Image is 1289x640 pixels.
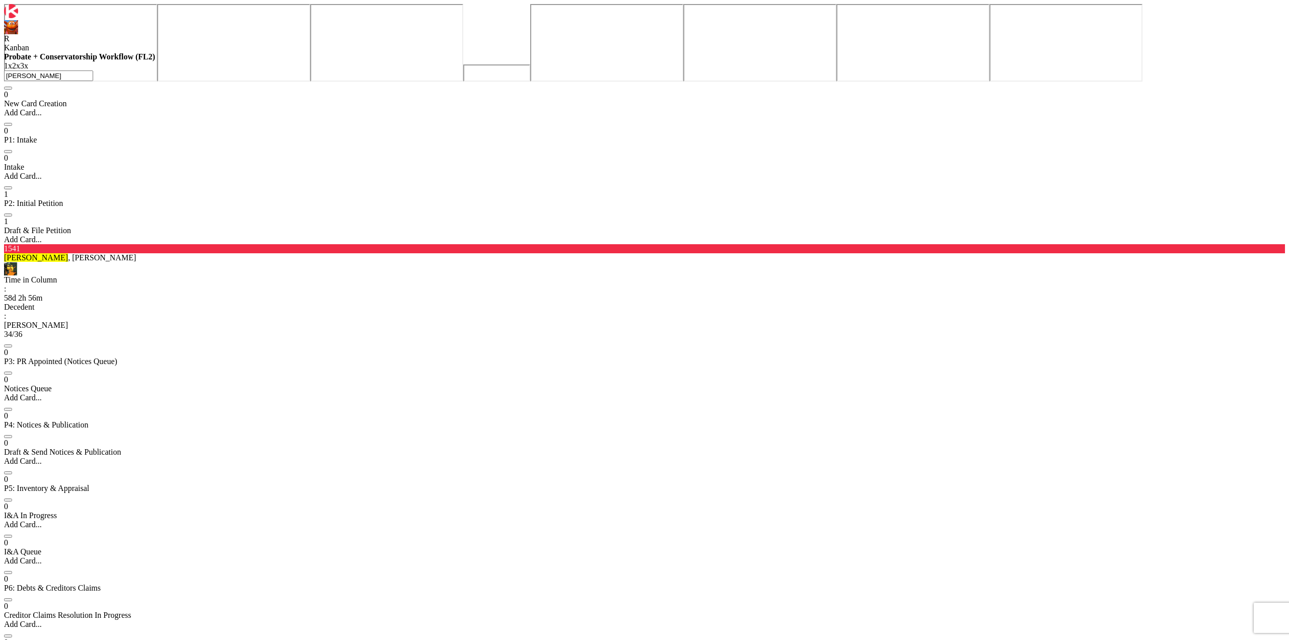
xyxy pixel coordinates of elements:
[530,4,683,82] iframe: UserGuiding Knowledge Base
[4,90,8,99] span: 0
[4,262,1285,275] div: MR
[4,226,71,235] span: Draft & File Petition
[4,43,29,52] span: Kanban
[4,253,68,262] mark: [PERSON_NAME]
[4,312,6,320] span: :
[4,70,93,81] input: Quick Filter...
[4,135,37,144] span: P1: Intake
[4,575,8,583] span: 0
[4,357,117,366] span: P3: PR Appointed (Notices Queue)
[4,235,42,244] span: Add Card...
[4,275,1285,285] div: Time in Column
[4,52,155,61] b: Probate + Conservatorship Workflow (FL2)
[20,61,28,70] span: 3x
[4,584,101,592] span: P6: Debts & Creditors Claims
[4,321,1285,330] div: [PERSON_NAME]
[4,411,8,420] span: 0
[4,244,1285,262] div: 1541[PERSON_NAME], [PERSON_NAME]
[4,294,1285,303] div: 58d 2h 56m
[4,393,42,402] span: Add Card...
[4,439,8,447] span: 0
[4,303,1285,312] div: Decedent
[4,244,1285,253] div: 1541
[4,602,8,610] span: 0
[4,199,63,207] span: P2: Initial Petition
[4,484,89,492] span: P5: Inventory & Appraisal
[4,384,52,393] span: Notices Queue
[4,511,57,520] span: I&A In Progress
[4,375,8,384] span: 0
[4,547,41,556] span: I&A Queue
[4,502,8,511] span: 0
[4,34,1285,43] div: R
[4,163,24,171] span: Intake
[4,217,8,226] span: 1
[4,620,42,628] span: Add Card...
[4,172,42,180] span: Add Card...
[4,520,42,529] span: Add Card...
[4,61,12,70] span: 1x
[4,611,131,619] span: Creditor Claims Resolution In Progress
[4,108,42,117] span: Add Card...
[4,99,66,108] span: New Card Creation
[4,448,121,456] span: Draft & Send Notices & Publication
[4,420,89,429] span: P4: Notices & Publication
[4,475,8,483] span: 0
[4,190,8,198] span: 1
[683,4,836,82] iframe: UserGuiding Product Updates
[12,61,20,70] span: 2x
[4,285,6,293] span: :
[4,126,8,135] span: 0
[4,154,8,162] span: 0
[836,4,989,82] iframe: UserGuiding AI Assistant Launcher
[989,4,1142,82] iframe: UserGuiding AI Assistant
[4,330,22,338] span: 34/36
[4,538,8,547] span: 0
[4,262,17,275] img: MR
[4,556,42,565] span: Add Card...
[68,253,136,262] span: , [PERSON_NAME]
[4,457,42,465] span: Add Card...
[4,348,8,357] span: 0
